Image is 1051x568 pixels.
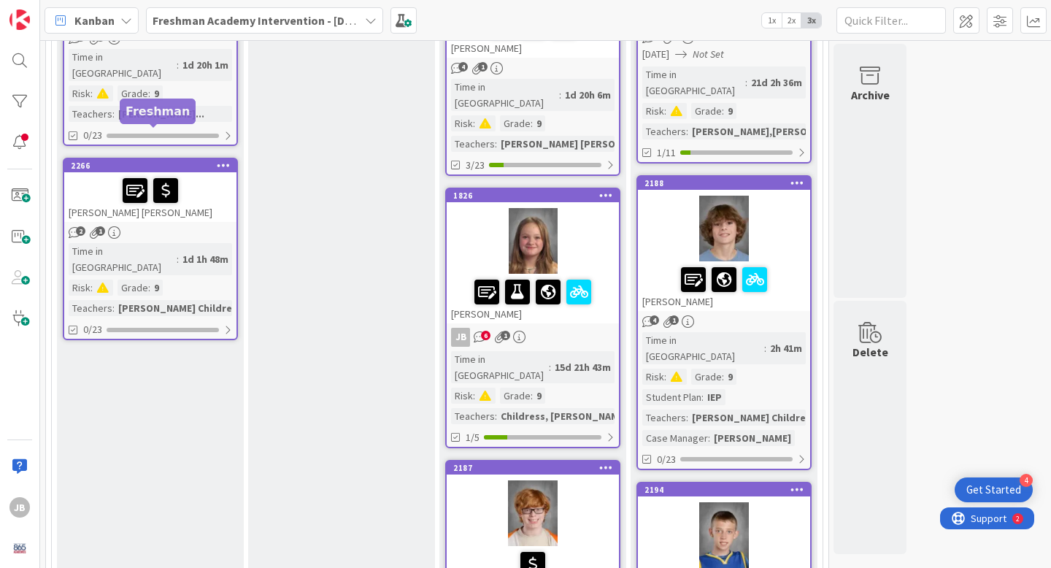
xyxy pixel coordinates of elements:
span: : [664,103,666,119]
div: [PERSON_NAME] Childre... [688,410,818,426]
div: JB [9,497,30,518]
div: 4 [1020,474,1033,487]
div: 1826[PERSON_NAME] [447,189,619,323]
div: 2194 [644,485,810,495]
div: IEP [704,389,725,405]
div: 1826 [447,189,619,202]
div: Case Manager [642,430,708,446]
span: : [745,74,747,91]
div: Time in [GEOGRAPHIC_DATA] [642,66,745,99]
div: Time in [GEOGRAPHIC_DATA] [451,79,559,111]
div: 9 [150,280,163,296]
span: Kanban [74,12,115,29]
input: Quick Filter... [836,7,946,34]
div: 9 [724,369,736,385]
div: Archive [851,86,890,104]
div: Time in [GEOGRAPHIC_DATA] [642,332,764,364]
div: 2188 [638,177,810,190]
span: : [722,369,724,385]
span: 0/23 [657,452,676,467]
div: Teachers [451,408,495,424]
div: Risk [642,103,664,119]
span: : [177,57,179,73]
span: : [177,251,179,267]
b: Freshman Academy Intervention - [DATE]-[DATE] [153,13,407,28]
img: avatar [9,538,30,559]
div: [PERSON_NAME] [447,274,619,323]
div: 2h 41m [766,340,806,356]
div: Grade [691,369,722,385]
div: 21d 2h 36m [747,74,806,91]
div: 1d 20h 1m [179,57,232,73]
div: 9 [533,115,545,131]
div: Student Plan [642,389,701,405]
span: 2x [782,13,801,28]
div: Teachers [642,410,686,426]
span: 1 [478,62,488,72]
span: : [686,410,688,426]
div: Risk [451,388,473,404]
div: 9 [150,85,163,101]
span: : [549,359,551,375]
div: Teachers [642,123,686,139]
span: 0/23 [83,322,102,337]
div: Get Started [966,483,1021,497]
i: Not Set [693,47,724,61]
span: : [722,103,724,119]
span: : [148,85,150,101]
div: 1826 [453,191,619,201]
span: : [559,87,561,103]
span: 1 [96,226,105,236]
span: : [148,280,150,296]
div: Grade [118,85,148,101]
img: Visit kanbanzone.com [9,9,30,30]
span: 2 [76,226,85,236]
div: Childress, [PERSON_NAME], S... [497,408,651,424]
div: [PERSON_NAME] Childress ... [115,300,257,316]
span: 1x [762,13,782,28]
div: Risk [642,369,664,385]
div: 2188[PERSON_NAME] [638,177,810,311]
span: : [495,136,497,152]
span: : [708,430,710,446]
div: 2266 [64,159,236,172]
span: 4 [650,315,659,325]
span: : [531,115,533,131]
div: JB [451,328,470,347]
div: 9 [724,103,736,119]
div: Grade [118,280,148,296]
div: Grade [691,103,722,119]
span: 6 [481,331,490,340]
div: Time in [GEOGRAPHIC_DATA] [451,351,549,383]
span: : [686,123,688,139]
div: Risk [451,115,473,131]
div: [PERSON_NAME],[PERSON_NAME],[PERSON_NAME],T... [688,123,950,139]
div: [PERSON_NAME] [638,261,810,311]
div: 2194 [638,483,810,496]
span: : [664,369,666,385]
div: 9 [533,388,545,404]
div: 2188 [644,178,810,188]
span: : [112,300,115,316]
span: 1/5 [466,430,480,445]
div: 2266[PERSON_NAME] [PERSON_NAME] [64,159,236,222]
div: 2266 [71,161,236,171]
div: Risk [69,280,91,296]
div: [PERSON_NAME] [PERSON_NAME] [64,172,236,222]
div: [PERSON_NAME]... [115,106,208,122]
div: Teachers [69,300,112,316]
span: : [531,388,533,404]
span: : [473,115,475,131]
span: Support [31,2,66,20]
span: 1 [669,315,679,325]
span: [DATE] [642,47,669,62]
div: Time in [GEOGRAPHIC_DATA] [69,243,177,275]
div: Time in [GEOGRAPHIC_DATA] [69,49,177,81]
span: 1 [501,331,510,340]
div: Teachers [451,136,495,152]
span: 0/23 [83,128,102,143]
div: 1d 1h 48m [179,251,232,267]
h5: Freshman [126,104,190,118]
div: 2 [76,6,80,18]
span: 3/23 [466,158,485,173]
